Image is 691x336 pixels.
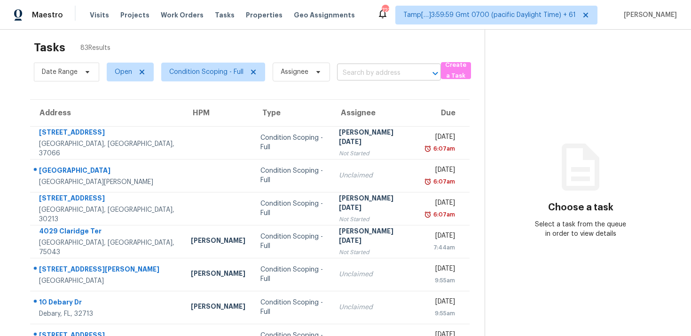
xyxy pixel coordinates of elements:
div: [PERSON_NAME][DATE] [339,193,410,215]
div: 7:44am [426,243,455,252]
span: Condition Scoping - Full [169,67,243,77]
div: [GEOGRAPHIC_DATA] [39,166,176,177]
div: [GEOGRAPHIC_DATA], [GEOGRAPHIC_DATA], 75043 [39,238,176,257]
img: Overdue Alarm Icon [424,177,432,186]
div: Unclaimed [339,303,410,312]
div: Unclaimed [339,171,410,180]
div: [PERSON_NAME][DATE] [339,226,410,248]
h3: Choose a task [548,203,613,212]
div: Condition Scoping - Full [260,265,324,284]
div: Condition Scoping - Full [260,166,324,185]
img: Overdue Alarm Icon [424,144,432,153]
div: Condition Scoping - Full [260,298,324,317]
div: [DATE] [426,132,455,144]
div: [STREET_ADDRESS] [39,193,176,205]
div: Select a task from the queue in order to view details [533,220,628,239]
div: 9:55am [426,309,455,318]
th: HPM [183,100,253,126]
span: Work Orders [161,10,204,20]
input: Search by address [337,66,415,80]
th: Due [418,100,470,126]
div: 4029 Claridge Ter [39,226,176,238]
button: Open [429,67,442,80]
div: [DATE] [426,198,455,210]
div: Condition Scoping - Full [260,199,324,218]
div: [GEOGRAPHIC_DATA][PERSON_NAME] [39,177,176,187]
div: [STREET_ADDRESS][PERSON_NAME] [39,264,176,276]
div: 6:07am [432,210,455,219]
div: 6:07am [432,144,455,153]
span: Tamp[…]3:59:59 Gmt 0700 (pacific Daylight Time) + 61 [403,10,576,20]
div: Not Started [339,149,410,158]
span: 83 Results [80,43,110,53]
div: [PERSON_NAME] [191,236,245,248]
span: Geo Assignments [294,10,355,20]
span: Open [115,67,132,77]
span: Properties [246,10,283,20]
h2: Tasks [34,43,65,52]
div: [GEOGRAPHIC_DATA], [GEOGRAPHIC_DATA], 37066 [39,139,176,158]
div: [DATE] [426,297,455,309]
span: Visits [90,10,109,20]
div: [DATE] [426,231,455,243]
span: Projects [120,10,149,20]
span: Date Range [42,67,78,77]
button: Create a Task [441,62,471,79]
div: 9:55am [426,276,455,285]
div: [STREET_ADDRESS] [39,128,176,139]
span: [PERSON_NAME] [620,10,677,20]
div: 723 [382,6,388,15]
div: [PERSON_NAME] [191,302,245,313]
img: Overdue Alarm Icon [424,210,432,219]
div: Not Started [339,248,410,257]
div: 6:07am [432,177,455,186]
div: [PERSON_NAME][DATE] [339,128,410,149]
div: [DATE] [426,165,455,177]
div: [PERSON_NAME] [191,269,245,280]
div: Unclaimed [339,270,410,279]
div: 10 Debary Dr [39,297,176,309]
th: Address [30,100,183,126]
div: Debary, FL, 32713 [39,309,176,319]
span: Assignee [281,67,308,77]
div: Condition Scoping - Full [260,232,324,251]
th: Type [253,100,331,126]
div: [GEOGRAPHIC_DATA], [GEOGRAPHIC_DATA], 30213 [39,205,176,224]
span: Tasks [215,12,235,18]
span: Create a Task [446,60,466,81]
div: [GEOGRAPHIC_DATA] [39,276,176,286]
div: Condition Scoping - Full [260,133,324,152]
div: [DATE] [426,264,455,276]
span: Maestro [32,10,63,20]
div: Not Started [339,215,410,224]
th: Assignee [331,100,418,126]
